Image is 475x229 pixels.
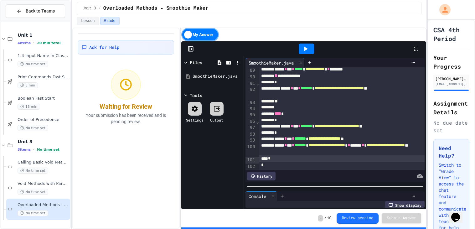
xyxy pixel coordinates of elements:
[18,82,38,88] span: 5 min
[337,213,379,224] button: Review pending
[18,202,69,208] span: Overloaded Methods - Smoothie Maker
[18,148,31,152] span: 3 items
[33,147,34,152] span: •
[18,104,40,110] span: 15 min
[81,112,170,125] p: Your submission has been received and is pending review.
[433,99,469,117] h2: Assignment Details
[449,204,469,223] iframe: chat widget
[435,76,467,81] div: [PERSON_NAME] [PERSON_NAME]
[327,216,331,221] span: 10
[186,117,204,123] div: Settings
[18,160,69,165] span: Calling Basic Void Methods
[18,32,69,38] span: Unit 1
[18,210,48,216] span: No time set
[387,216,416,221] span: Submit Answer
[26,8,55,14] span: Back to Teams
[99,6,101,11] span: /
[193,73,241,80] div: SmoothieMaker.java
[382,213,421,223] button: Submit Answer
[18,168,48,174] span: No time set
[82,6,96,11] span: Unit 3
[18,53,69,59] span: 1.4 Input Name In Class Practice
[318,215,323,221] span: -
[433,53,469,71] h2: Your Progress
[103,5,209,12] span: Overloaded Methods - Smoothie Maker
[433,119,469,134] div: No due date set
[18,117,69,122] span: Order of Precedence
[324,216,326,221] span: /
[18,125,48,131] span: No time set
[439,144,464,159] h3: Need Help?
[210,117,223,123] div: Output
[18,181,69,186] span: Void Methods with Parameters - Pizza Receipt Builder
[77,17,99,25] button: Lesson
[433,3,452,17] div: My Account
[37,148,59,152] span: No time set
[18,61,48,67] span: No time set
[89,44,119,50] span: Ask for Help
[6,4,65,18] button: Back to Teams
[33,40,34,45] span: •
[433,25,469,43] h1: CSA 4th Period
[18,41,31,45] span: 4 items
[18,75,69,80] span: Print Commands Fast Start
[18,139,69,144] span: Unit 3
[18,189,48,195] span: No time set
[190,59,202,66] div: Files
[18,96,69,101] span: Boolean Fast Start
[100,102,152,111] div: Waiting for Review
[100,17,120,25] button: Grade
[435,82,467,86] div: [EMAIL_ADDRESS][DOMAIN_NAME]
[37,41,60,45] span: 20 min total
[190,92,202,99] div: Tools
